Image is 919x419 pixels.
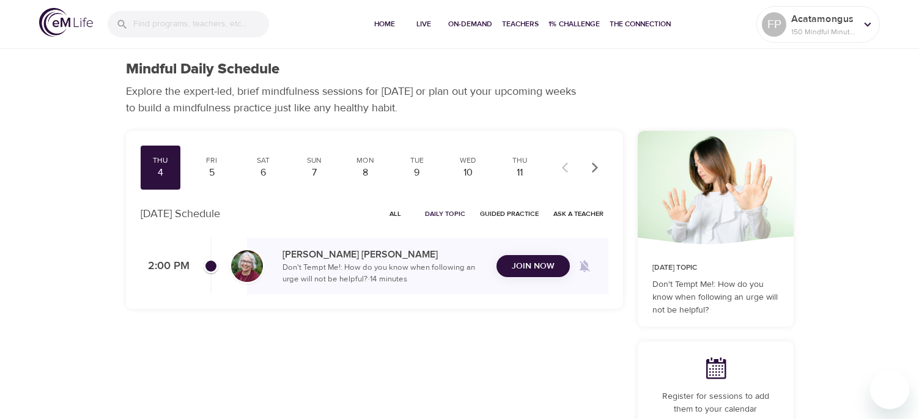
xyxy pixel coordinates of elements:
div: 4 [146,166,176,180]
button: Join Now [496,255,570,278]
p: Register for sessions to add them to your calendar [652,390,779,416]
div: Tue [402,155,432,166]
input: Find programs, teachers, etc... [133,11,269,37]
p: 2:00 PM [141,258,190,275]
span: Teachers [502,18,539,31]
span: All [381,208,410,220]
div: Sat [248,155,278,166]
div: 5 [196,166,227,180]
span: Daily Topic [425,208,465,220]
h1: Mindful Daily Schedule [126,61,279,78]
button: Guided Practice [475,204,544,223]
p: Don't Tempt Me!: How do you know when following an urge will not be helpful? [652,278,779,317]
img: Bernice_Moore_min.jpg [231,250,263,282]
div: 11 [504,166,535,180]
span: Join Now [512,259,555,274]
span: Guided Practice [480,208,539,220]
div: Mon [350,155,381,166]
p: Explore the expert-led, brief mindfulness sessions for [DATE] or plan out your upcoming weeks to ... [126,83,585,116]
p: [PERSON_NAME] [PERSON_NAME] [282,247,487,262]
div: Wed [453,155,484,166]
span: Ask a Teacher [553,208,603,220]
div: Thu [146,155,176,166]
div: 10 [453,166,484,180]
div: Sun [299,155,330,166]
div: Fri [196,155,227,166]
span: 1% Challenge [548,18,600,31]
p: [DATE] Schedule [141,206,220,222]
button: Ask a Teacher [548,204,608,223]
div: 7 [299,166,330,180]
span: On-Demand [448,18,492,31]
span: Live [409,18,438,31]
span: Home [370,18,399,31]
p: Don't Tempt Me!: How do you know when following an urge will not be helpful? · 14 minutes [282,262,487,286]
iframe: Button to launch messaging window [870,370,909,409]
div: FP [762,12,786,37]
div: 6 [248,166,278,180]
p: [DATE] Topic [652,262,779,273]
div: 9 [402,166,432,180]
div: Thu [504,155,535,166]
button: All [376,204,415,223]
button: Daily Topic [420,204,470,223]
span: Remind me when a class goes live every Thursday at 2:00 PM [570,251,599,281]
p: Acatamongus [791,12,856,26]
img: logo [39,8,93,37]
div: 8 [350,166,381,180]
p: 150 Mindful Minutes [791,26,856,37]
span: The Connection [610,18,671,31]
